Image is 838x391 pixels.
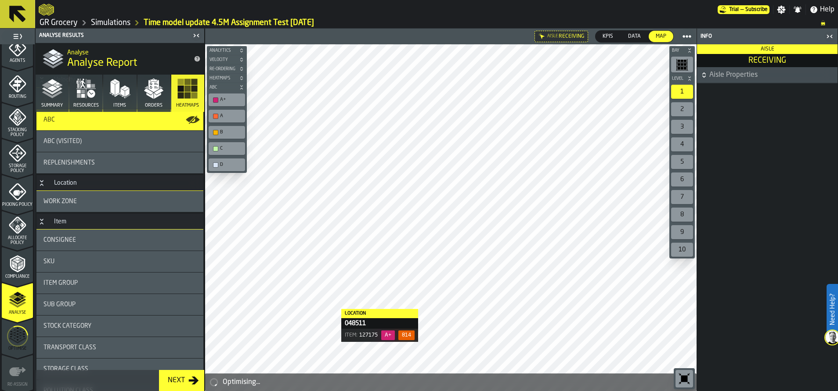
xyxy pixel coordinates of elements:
div: button-toolbar-undefined [207,140,247,157]
span: ABC [43,116,55,123]
span: 127175 [359,333,378,338]
div: 9 [671,225,693,239]
button: Button-Item-open [36,218,47,225]
div: Title [43,301,196,308]
div: Title [43,237,196,244]
div: A+ [220,97,242,103]
div: 10 [671,243,693,257]
span: Stacking Policy [2,128,33,137]
div: 048511 [341,318,418,329]
li: menu Storage Policy [2,139,33,174]
div: Title [43,116,196,123]
span: ABC [208,85,237,90]
label: button-switch-multi-Data [621,30,648,43]
div: B [220,129,242,135]
button: button- [207,55,247,64]
div: button-toolbar-undefined [207,108,247,124]
span: Routing [2,94,33,99]
div: button-toolbar-undefined [669,136,695,153]
span: Analyse [2,310,33,315]
h2: Sub Title [67,47,187,56]
div: title-Analyse Report [36,43,204,75]
li: menu Optimise [2,319,33,354]
span: Sub Group [43,301,76,308]
span: Optimise [2,346,33,351]
div: Hide filter [538,33,545,40]
div: 1 [671,85,693,99]
div: Item [49,218,72,225]
div: Title [43,258,196,265]
div: 6 [671,172,693,187]
span: Summary [41,103,63,108]
li: menu Routing [2,67,33,102]
div: button-toolbar-undefined [669,206,695,223]
div: button-toolbar-undefined [674,368,695,389]
div: Title [43,366,196,373]
div: A+ [210,95,243,104]
div: 5 [671,155,693,169]
span: Level [670,76,685,81]
button: button- [669,46,695,55]
div: Info [699,33,824,39]
div: stat-ABC (Visited) [36,131,203,152]
div: Analyse Results [37,32,190,39]
span: Picking Policy [2,202,33,207]
div: Title [43,323,196,330]
div: Title [43,138,196,145]
div: C [210,144,243,153]
label: button-toggle-Help [806,4,838,15]
span: Help [820,4,834,15]
span: 37% [381,330,395,340]
span: Bay [670,48,685,53]
span: Map [652,32,670,40]
div: alert-Optimising... [205,373,697,391]
span: RECEIVING [699,56,836,65]
div: thumb [621,31,648,42]
div: button-toolbar-undefined [207,157,247,173]
span: Velocity [208,57,237,62]
div: button-toolbar-undefined [669,55,695,74]
span: Analyse Report [67,56,137,70]
span: SKU [43,258,54,265]
h3: title-section-Location [36,175,203,191]
button: button- [697,67,838,83]
span: Data [625,32,644,40]
div: thumb [596,31,620,42]
header: Info [697,29,838,44]
div: button-toolbar-undefined [207,124,247,140]
div: Title [43,280,196,287]
div: stat-Stock Category [36,316,203,337]
div: thumb [649,31,673,42]
div: stat-Consignee [36,230,203,251]
div: Title [43,159,196,166]
span: Compliance [2,274,33,279]
div: stat-SKU [36,251,203,272]
div: 4 [671,137,693,151]
label: Need Help? [827,285,837,334]
button: button-Next [159,370,204,391]
nav: Breadcrumb [39,18,834,28]
div: stat-Item Group [36,273,203,294]
label: button-toggle-Show on Map [186,109,200,130]
div: button-toolbar-undefined [669,118,695,136]
span: Re-assign [2,382,33,387]
li: menu Picking Policy [2,175,33,210]
button: Button-Location-open [36,179,47,187]
div: stat-Transport Class [36,337,203,358]
label: button-toggle-Settings [773,5,789,14]
div: D [220,162,242,168]
div: button-toolbar-undefined [669,223,695,241]
div: B [210,128,243,137]
li: menu Re-assign [2,355,33,390]
div: button-toolbar-undefined [669,153,695,171]
div: button-toolbar-undefined [669,241,695,258]
a: link-to-/wh/i/e451d98b-95f6-4604-91ff-c80219f9c36d [91,18,130,28]
span: Consignee [43,237,76,244]
a: logo-header [207,372,256,389]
